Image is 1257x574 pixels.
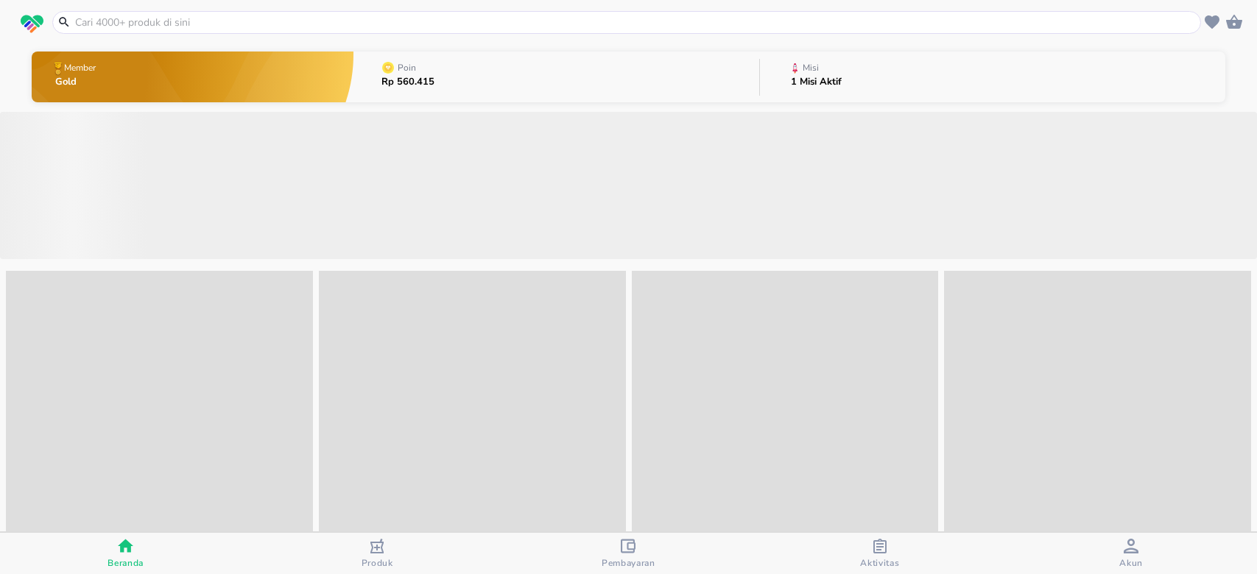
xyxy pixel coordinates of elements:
button: Misi1 Misi Aktif [760,48,1225,106]
span: Akun [1119,557,1143,569]
p: Gold [55,77,99,87]
span: Produk [362,557,393,569]
button: Pembayaran [503,533,754,574]
button: PoinRp 560.415 [353,48,759,106]
button: Produk [251,533,502,574]
span: Beranda [108,557,144,569]
p: 1 Misi Aktif [791,77,842,87]
img: logo_swiperx_s.bd005f3b.svg [21,15,43,34]
button: MemberGold [32,48,354,106]
button: Akun [1006,533,1257,574]
p: Rp 560.415 [381,77,434,87]
p: Misi [803,63,819,72]
p: Poin [398,63,416,72]
p: Member [64,63,96,72]
span: Pembayaran [602,557,655,569]
button: Aktivitas [754,533,1005,574]
span: Aktivitas [860,557,899,569]
input: Cari 4000+ produk di sini [74,15,1197,30]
